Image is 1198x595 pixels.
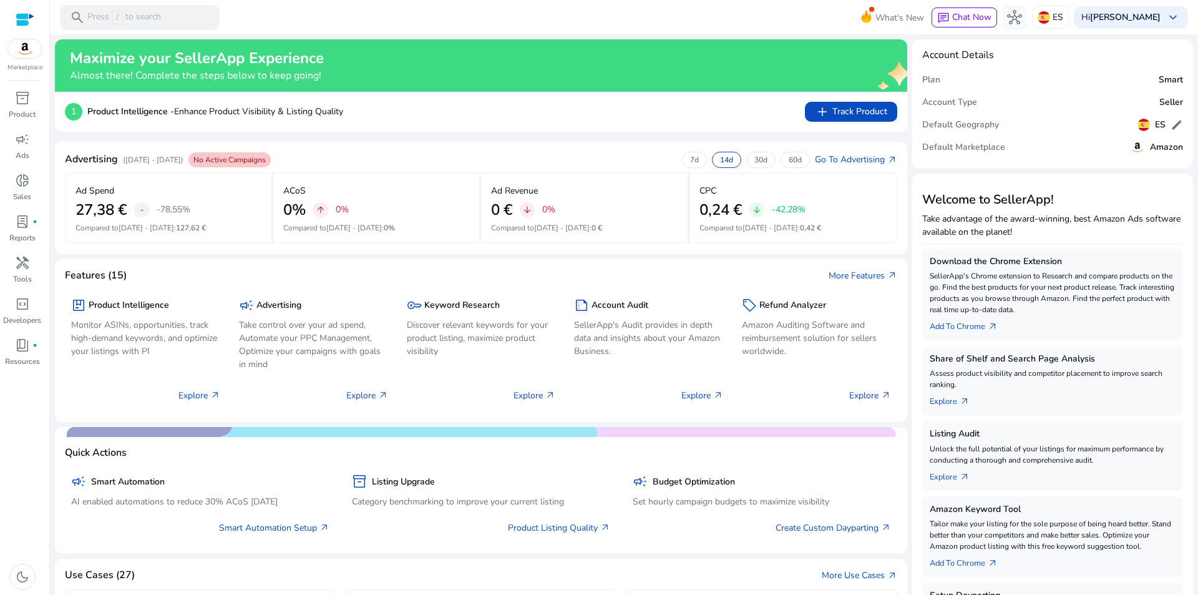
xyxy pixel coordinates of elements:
[772,205,806,214] p: -42,28%
[75,201,127,219] h2: 27,38 €
[70,10,85,25] span: search
[743,223,798,233] span: [DATE] - [DATE]
[91,477,165,488] h5: Smart Automation
[800,223,821,233] span: 0,42 €
[699,184,716,197] p: CPC
[8,39,42,58] img: amazon.svg
[87,11,161,24] p: Press to search
[346,389,388,402] p: Explore
[1130,140,1145,155] img: amazon.svg
[1137,119,1150,131] img: es.svg
[352,495,610,508] p: Category benchmarking to improve your current listing
[1150,142,1183,153] h5: Amazon
[776,521,891,534] a: Create Custom Dayparting
[887,155,897,165] span: arrow_outward
[930,270,1176,315] p: SellerApp's Chrome extension to Research and compare products on the go. Find the best products f...
[87,105,343,118] p: Enhance Product Visibility & Listing Quality
[316,205,326,215] span: arrow_upward
[1159,97,1183,108] h5: Seller
[65,103,82,120] p: 1
[690,155,699,165] p: 7d
[932,7,997,27] button: chatChat Now
[71,298,86,313] span: package
[407,318,556,358] p: Discover relevant keywords for your product listing, maximize product visibility
[176,223,206,233] span: 127,62 €
[653,477,735,488] h5: Budget Optimization
[881,390,891,400] span: arrow_outward
[119,223,174,233] span: [DATE] - [DATE]
[384,223,395,233] span: 0%
[1038,11,1050,24] img: es.svg
[123,154,183,165] p: ([DATE] - [DATE])
[930,315,1008,333] a: Add To Chrome
[9,232,36,243] p: Reports
[210,390,220,400] span: arrow_outward
[699,201,742,219] h2: 0,24 €
[372,477,435,488] h5: Listing Upgrade
[960,472,970,482] span: arrow_outward
[574,318,723,358] p: SellerApp's Audit provides in depth data and insights about your Amazon Business.
[15,132,30,147] span: campaign
[742,318,891,358] p: Amazon Auditing Software and reimbursement solution for sellers worldwide.
[9,109,36,120] p: Product
[65,569,135,581] h4: Use Cases (27)
[592,300,648,311] h5: Account Audit
[805,102,897,122] button: addTrack Product
[681,389,723,402] p: Explore
[491,201,512,219] h2: 0 €
[89,300,169,311] h5: Product Intelligence
[600,523,610,533] span: arrow_outward
[545,390,555,400] span: arrow_outward
[1053,6,1063,28] p: ES
[633,495,891,508] p: Set hourly campaign budgets to maximize visibility
[283,222,470,234] p: Compared to :
[65,154,118,165] h4: Advertising
[922,97,977,108] h5: Account Type
[13,273,32,285] p: Tools
[930,390,980,408] a: Explorearrow_outward
[71,318,220,358] p: Monitor ASINs, opportunities, track high-demand keywords, and optimize your listings with PI
[283,201,306,219] h2: 0%
[16,150,29,161] p: Ads
[1002,5,1027,30] button: hub
[922,120,999,130] h5: Default Geography
[75,222,261,234] p: Compared to :
[112,11,123,24] span: /
[592,223,602,233] span: 0 €
[178,389,220,402] p: Explore
[1166,10,1181,25] span: keyboard_arrow_down
[930,518,1176,552] p: Tailor make your listing for the sole purpose of being heard better. Stand better than your compe...
[336,205,349,214] p: 0%
[815,104,830,119] span: add
[319,523,329,533] span: arrow_outward
[65,270,127,282] h4: Features (15)
[930,354,1176,365] h5: Share of Shelf and Search Page Analysis
[87,106,174,117] b: Product Intelligence -
[508,521,610,534] a: Product Listing Quality
[1155,120,1166,130] h5: ES
[742,298,757,313] span: sell
[140,202,144,217] span: -
[157,205,190,214] p: -78,55%
[70,49,324,67] h2: Maximize your SellerApp Experience
[424,300,500,311] h5: Keyword Research
[15,569,30,584] span: dark_mode
[713,390,723,400] span: arrow_outward
[1159,75,1183,86] h5: Smart
[815,104,887,119] span: Track Product
[881,523,891,533] span: arrow_outward
[922,212,1183,238] p: Take advantage of the award-winning, best Amazon Ads software available on the planet!
[522,205,532,215] span: arrow_downward
[15,255,30,270] span: handyman
[822,569,897,582] a: More Use Casesarrow_outward
[875,7,924,29] span: What's New
[32,219,37,224] span: fiber_manual_record
[952,11,991,23] span: Chat Now
[256,300,301,311] h5: Advertising
[752,205,762,215] span: arrow_downward
[491,222,678,234] p: Compared to :
[930,368,1176,390] p: Assess product visibility and competitor placement to improve search ranking.
[922,142,1005,153] h5: Default Marketplace
[789,155,802,165] p: 60d
[937,12,950,24] span: chat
